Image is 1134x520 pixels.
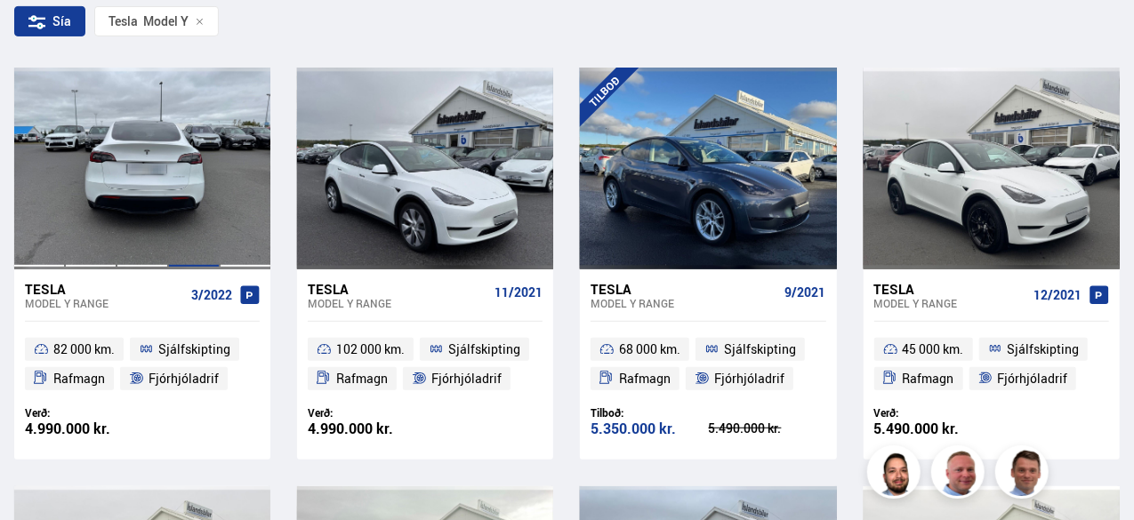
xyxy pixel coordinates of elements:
[14,6,85,36] div: Sía
[874,406,992,420] div: Verð:
[336,368,388,389] span: Rafmagn
[109,14,189,28] span: Model Y
[14,269,270,460] a: Tesla Model Y RANGE 3/2022 82 000 km. Sjálfskipting Rafmagn Fjórhjóladrif Verð: 4.990.000 kr.
[308,281,487,297] div: Tesla
[448,339,520,360] span: Sjálfskipting
[308,406,425,420] div: Verð:
[149,368,219,389] span: Fjórhjóladrif
[308,297,487,309] div: Model Y RANGE
[191,288,232,302] span: 3/2022
[591,406,708,420] div: Tilboð:
[619,368,671,389] span: Rafmagn
[785,285,826,300] span: 9/2021
[53,339,115,360] span: 82 000 km.
[874,421,992,436] div: 5.490.000 kr.
[934,448,987,501] img: siFngHWaQ9KaOqBr.png
[1007,339,1079,360] span: Sjálfskipting
[619,339,680,360] span: 68 000 km.
[591,297,777,309] div: Model Y RANGE
[591,421,708,436] div: 5.350.000 kr.
[297,269,553,460] a: Tesla Model Y RANGE 11/2021 102 000 km. Sjálfskipting Rafmagn Fjórhjóladrif Verð: 4.990.000 kr.
[1033,288,1082,302] span: 12/2021
[495,285,543,300] span: 11/2021
[53,368,105,389] span: Rafmagn
[874,297,1026,309] div: Model Y RANGE
[158,339,230,360] span: Sjálfskipting
[903,339,964,360] span: 45 000 km.
[580,269,836,460] a: Tesla Model Y RANGE 9/2021 68 000 km. Sjálfskipting Rafmagn Fjórhjóladrif Tilboð: 5.350.000 kr. 5...
[591,281,777,297] div: Tesla
[709,422,826,435] div: 5.490.000 kr.
[336,339,405,360] span: 102 000 km.
[14,7,68,60] button: Opna LiveChat spjallviðmót
[109,14,138,28] div: Tesla
[870,448,923,501] img: nhp88E3Fdnt1Opn2.png
[25,406,142,420] div: Verð:
[903,368,954,389] span: Rafmagn
[25,421,142,436] div: 4.990.000 kr.
[25,281,184,297] div: Tesla
[714,368,784,389] span: Fjórhjóladrif
[25,297,184,309] div: Model Y RANGE
[431,368,502,389] span: Fjórhjóladrif
[874,281,1026,297] div: Tesla
[724,339,796,360] span: Sjálfskipting
[997,368,1067,389] span: Fjórhjóladrif
[864,269,1120,460] a: Tesla Model Y RANGE 12/2021 45 000 km. Sjálfskipting Rafmagn Fjórhjóladrif Verð: 5.490.000 kr.
[308,421,425,436] div: 4.990.000 kr.
[998,448,1051,501] img: FbJEzSuNWCJXmdc-.webp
